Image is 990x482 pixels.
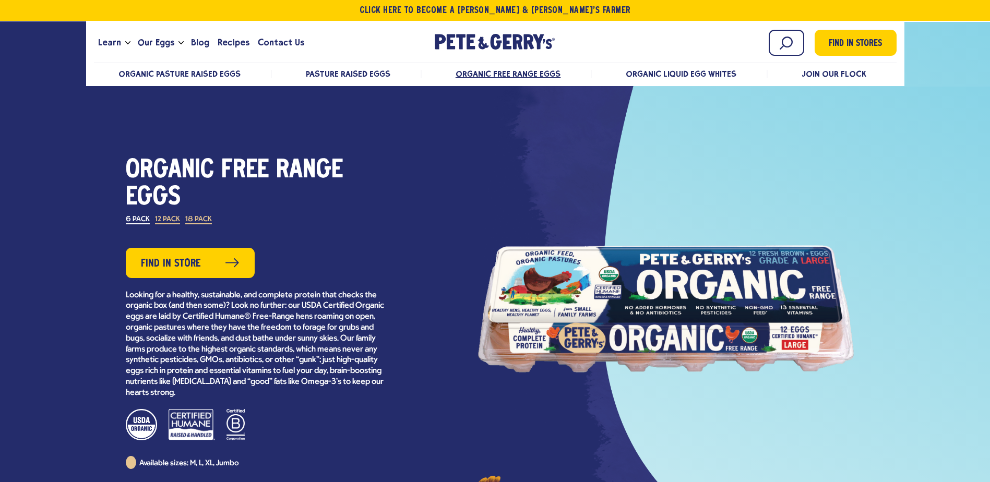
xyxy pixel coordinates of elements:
h1: Organic Free Range Eggs [126,157,387,211]
a: Find in Stores [815,30,897,56]
nav: desktop product menu [94,62,897,85]
span: Recipes [218,36,249,49]
a: Find in Store [126,248,255,278]
input: Search [769,30,804,56]
label: 18 Pack [185,216,212,224]
a: Blog [187,29,213,57]
button: Open the dropdown menu for Learn [125,41,130,45]
label: 6 Pack [126,216,150,224]
span: Blog [191,36,209,49]
span: Available sizes: M, L, XL, Jumbo [139,460,240,467]
a: Our Eggs [134,29,178,57]
a: Learn [94,29,125,57]
button: Open the dropdown menu for Our Eggs [178,41,184,45]
span: Find in Store [141,256,201,272]
p: Looking for a healthy, sustainable, and complete protein that checks the organic box (and then so... [126,290,387,399]
span: Contact Us [258,36,304,49]
span: Find in Stores [829,37,882,51]
a: Join Our Flock [802,69,866,79]
a: Organic Pasture Raised Eggs [118,69,241,79]
a: Organic Liquid Egg Whites [626,69,737,79]
a: Organic Free Range Eggs [456,69,560,79]
a: Pasture Raised Eggs [306,69,390,79]
label: 12 Pack [155,216,180,224]
a: Recipes [213,29,254,57]
span: Learn [98,36,121,49]
span: Our Eggs [138,36,174,49]
a: Contact Us [254,29,308,57]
